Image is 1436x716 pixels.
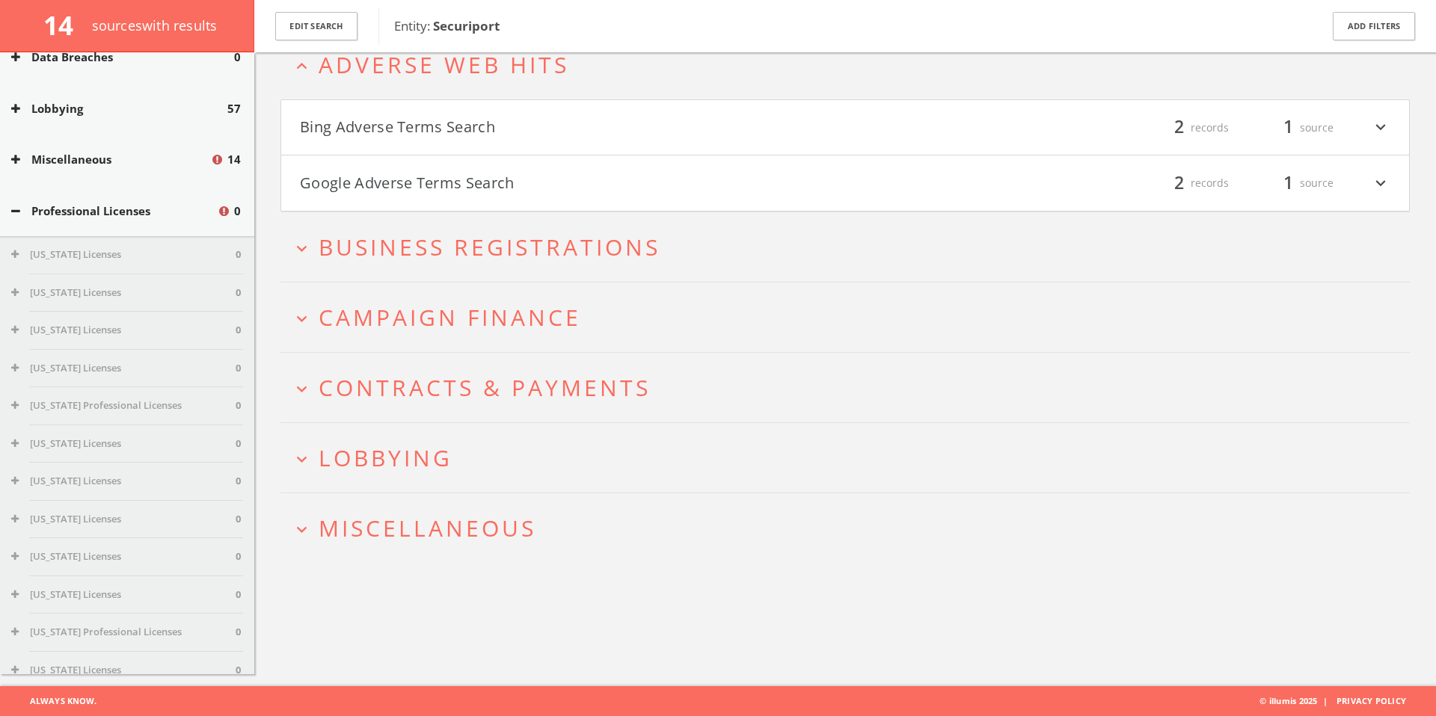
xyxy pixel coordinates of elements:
span: 14 [43,7,86,43]
span: | [1317,695,1334,706]
button: [US_STATE] Licenses [11,587,236,602]
span: 0 [236,474,241,489]
button: [US_STATE] Licenses [11,247,236,262]
i: expand_more [292,449,312,469]
button: [US_STATE] Licenses [11,323,236,338]
button: expand_moreCampaign Finance [292,305,1410,330]
span: 0 [236,549,241,564]
span: Contracts & Payments [319,372,651,403]
span: 0 [236,286,241,300]
button: [US_STATE] Licenses [11,512,236,527]
button: [US_STATE] Licenses [11,663,236,678]
span: Always Know. [11,686,96,716]
button: Edit Search [275,12,358,41]
button: Google Adverse Terms Search [300,170,845,196]
i: expand_more [292,309,312,329]
div: records [1139,115,1229,141]
button: expand_moreContracts & Payments [292,375,1410,400]
span: 2 [1167,170,1191,196]
button: [US_STATE] Licenses [11,286,236,300]
span: 0 [234,203,241,220]
div: source [1244,115,1334,141]
span: 0 [236,587,241,602]
span: 14 [227,151,241,168]
button: Bing Adverse Terms Search [300,115,845,141]
b: Securiport [433,17,500,34]
div: records [1139,170,1229,196]
button: Add Filters [1333,12,1415,41]
span: 57 [227,100,241,117]
span: Miscellaneous [319,513,536,543]
span: 0 [236,436,241,451]
span: 0 [236,512,241,527]
span: 1 [1277,170,1300,196]
span: Business Registrations [319,232,660,262]
span: 0 [236,247,241,262]
span: Adverse Web Hits [319,49,569,80]
span: Entity: [394,17,500,34]
span: 2 [1167,114,1191,141]
button: expand_moreLobbying [292,445,1410,470]
i: expand_more [1371,115,1390,141]
button: Data Breaches [11,49,234,66]
span: © illumis 2025 [1259,686,1425,716]
span: 0 [236,398,241,413]
span: 0 [236,625,241,640]
i: expand_more [292,379,312,399]
button: expand_moreBusiness Registrations [292,235,1410,259]
i: expand_more [292,238,312,259]
a: Privacy Policy [1337,695,1406,706]
button: [US_STATE] Professional Licenses [11,398,236,413]
button: expand_lessAdverse Web Hits [292,52,1410,77]
span: 0 [236,663,241,678]
span: 0 [236,323,241,338]
span: Lobbying [319,442,452,473]
button: Miscellaneous [11,151,210,168]
button: Professional Licenses [11,203,217,220]
span: source s with results [92,16,218,34]
button: [US_STATE] Licenses [11,474,236,489]
div: source [1244,170,1334,196]
span: 0 [234,49,241,66]
span: Campaign Finance [319,302,581,333]
span: 1 [1277,114,1300,141]
button: [US_STATE] Licenses [11,436,236,451]
button: [US_STATE] Professional Licenses [11,625,236,640]
button: Lobbying [11,100,227,117]
i: expand_more [1371,170,1390,196]
span: 0 [236,361,241,376]
i: expand_less [292,56,312,76]
button: [US_STATE] Licenses [11,549,236,564]
i: expand_more [292,519,312,540]
button: expand_moreMiscellaneous [292,516,1410,540]
button: [US_STATE] Licenses [11,361,236,376]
